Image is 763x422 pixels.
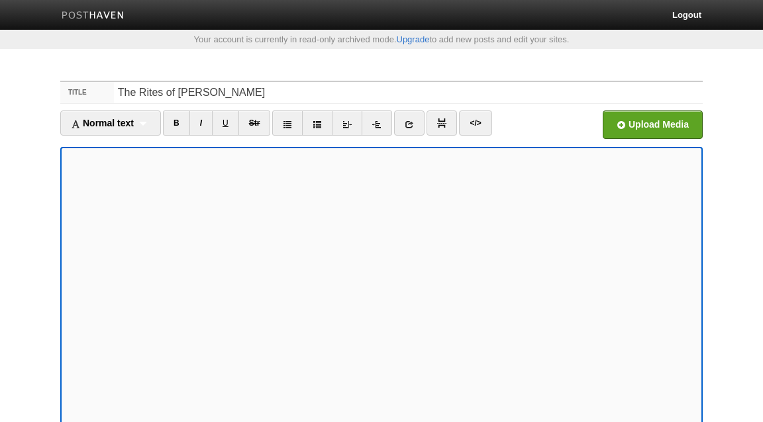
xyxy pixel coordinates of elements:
[212,110,239,136] a: U
[397,34,430,44] a: Upgrade
[189,110,213,136] a: I
[437,118,446,128] img: pagebreak-icon.png
[238,110,271,136] a: Str
[60,82,114,103] label: Title
[163,110,190,136] a: B
[50,35,713,44] div: Your account is currently in read-only archived mode. to add new posts and edit your sites.
[459,110,491,136] a: </>
[62,11,125,21] img: Posthaven-bar
[71,118,134,128] span: Normal text
[249,118,260,128] del: Str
